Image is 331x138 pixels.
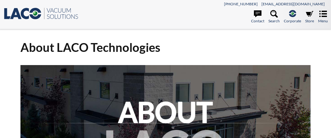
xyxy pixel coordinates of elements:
[251,10,264,24] a: Contact
[268,10,280,24] a: Search
[305,10,314,24] a: Store
[318,10,328,24] a: Menu
[224,2,258,6] a: [PHONE_NUMBER]
[20,40,311,55] h1: About LACO Technologies
[284,18,301,24] span: Corporate
[261,2,325,6] a: [EMAIL_ADDRESS][DOMAIN_NAME]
